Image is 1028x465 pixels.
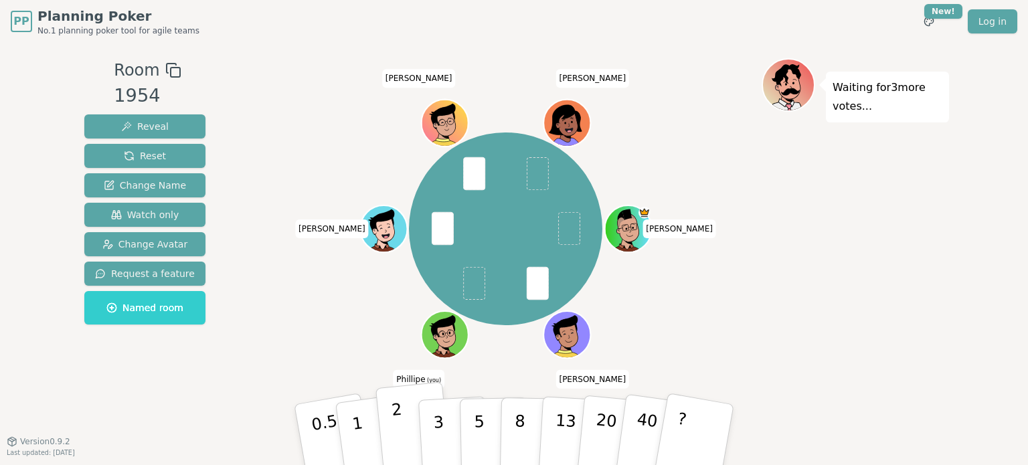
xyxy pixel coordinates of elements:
a: Log in [968,9,1017,33]
button: New! [917,9,941,33]
button: Reset [84,144,205,168]
span: Click to change your name [382,69,456,88]
span: Room [114,58,159,82]
div: 1954 [114,82,181,110]
button: Request a feature [84,262,205,286]
button: Change Avatar [84,232,205,256]
p: Waiting for 3 more votes... [833,78,942,116]
span: (you) [426,377,442,383]
div: New! [924,4,962,19]
span: Watch only [111,208,179,221]
button: Reveal [84,114,205,138]
button: Click to change your avatar [422,312,466,357]
span: Click to change your name [642,219,716,238]
button: Watch only [84,203,205,227]
span: Reveal [121,120,169,133]
span: Version 0.9.2 [20,436,70,447]
span: Last updated: [DATE] [7,449,75,456]
span: Toce is the host [638,207,651,219]
a: PPPlanning PokerNo.1 planning poker tool for agile teams [11,7,199,36]
span: Click to change your name [295,219,369,238]
button: Version0.9.2 [7,436,70,447]
span: Reset [124,149,166,163]
span: Planning Poker [37,7,199,25]
span: No.1 planning poker tool for agile teams [37,25,199,36]
span: Request a feature [95,267,195,280]
span: PP [13,13,29,29]
span: Click to change your name [393,369,444,388]
span: Click to change your name [555,369,629,388]
span: Named room [106,301,183,314]
span: Change Name [104,179,186,192]
span: Click to change your name [555,69,629,88]
button: Named room [84,291,205,324]
button: Change Name [84,173,205,197]
span: Change Avatar [102,238,188,251]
